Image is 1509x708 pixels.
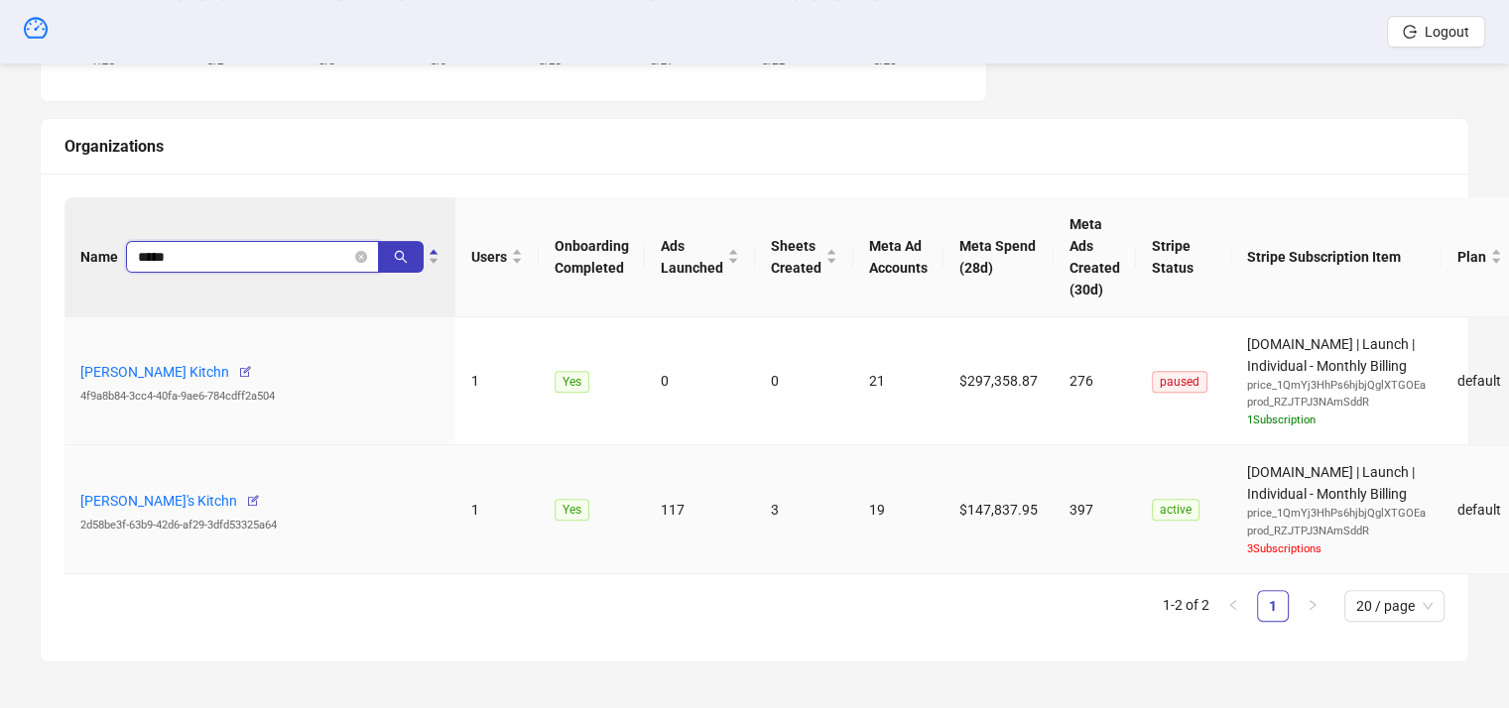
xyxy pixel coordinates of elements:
[318,54,335,67] tspan: 8/5
[1152,371,1207,393] span: paused
[869,499,928,521] div: 19
[555,371,589,393] span: Yes
[1152,499,1199,521] span: active
[873,54,897,67] tspan: 8/25
[378,241,424,273] button: search
[1163,590,1209,622] li: 1-2 of 2
[539,197,645,317] th: Onboarding Completed
[943,445,1054,574] td: $147,837.95
[1247,464,1426,557] span: [DOMAIN_NAME] | Launch | Individual - Monthly Billing
[207,54,224,67] tspan: 8/1
[1054,197,1136,317] th: Meta Ads Created (30d)
[1217,590,1249,622] button: left
[1297,590,1328,622] li: Next Page
[1247,540,1426,558] div: 3 Subscription s
[650,54,674,67] tspan: 8/17
[355,251,367,263] button: close-circle
[1069,370,1120,392] div: 276
[755,445,853,574] td: 3
[1247,412,1426,429] div: 1 Subscription
[24,16,48,40] span: dashboard
[1387,16,1485,48] button: Logout
[755,197,853,317] th: Sheets Created
[1247,336,1426,429] span: [DOMAIN_NAME] | Launch | Individual - Monthly Billing
[455,197,539,317] th: Users
[943,317,1054,446] td: $297,358.87
[64,134,1445,159] div: Organizations
[661,235,723,279] span: Ads Launched
[539,54,563,67] tspan: 8/13
[853,197,943,317] th: Meta Ad Accounts
[645,317,755,446] td: 0
[1297,590,1328,622] button: right
[1457,246,1486,268] span: Plan
[869,370,928,392] div: 21
[1247,394,1426,412] div: prod_RZJTPJ3NAmSddR
[555,499,589,521] span: Yes
[455,445,539,574] td: 1
[943,197,1054,317] th: Meta Spend (28d)
[80,493,237,509] a: [PERSON_NAME]'s Kitchn
[1356,591,1433,621] span: 20 / page
[80,364,229,380] a: [PERSON_NAME] Kitchn
[394,250,408,264] span: search
[645,445,755,574] td: 117
[455,317,539,446] td: 1
[1227,599,1239,611] span: left
[1257,590,1289,622] li: 1
[1069,499,1120,521] div: 397
[1247,523,1426,540] div: prod_RZJTPJ3NAmSddR
[80,388,440,406] div: 4f9a8b84-3cc4-40fa-9ae6-784cdff2a504
[762,54,786,67] tspan: 8/21
[1403,25,1417,39] span: logout
[645,197,755,317] th: Ads Launched
[1258,591,1288,621] a: 1
[1231,197,1442,317] th: Stripe Subscription Item
[431,54,447,67] tspan: 8/9
[755,317,853,446] td: 0
[1247,505,1426,523] div: price_1QmYj3HhPs6hjbjQglXTGOEa
[80,517,440,534] div: 2d58be3f-63b9-42d6-af29-3dfd53325a64
[1247,377,1426,395] div: price_1QmYj3HhPs6hjbjQglXTGOEa
[1136,197,1231,317] th: Stripe Status
[92,54,116,67] tspan: 7/28
[1344,590,1445,622] div: Page Size
[471,246,507,268] span: Users
[1425,24,1469,40] span: Logout
[1217,590,1249,622] li: Previous Page
[771,235,821,279] span: Sheets Created
[1307,599,1319,611] span: right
